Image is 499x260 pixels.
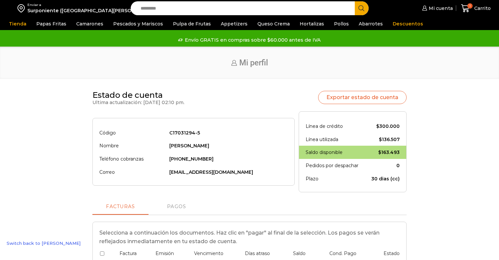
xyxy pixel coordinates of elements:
td: 0 [366,159,400,172]
span: Pagos [167,204,186,209]
a: Mi cuenta [420,2,453,15]
a: Facturas [92,199,149,215]
bdi: 136.507 [379,136,400,142]
h2: Estado de cuenta [92,91,184,100]
a: Papas Fritas [33,18,70,30]
a: Switch back to [PERSON_NAME] [3,238,84,248]
a: Abarrotes [355,18,386,30]
a: Pulpa de Frutas [170,18,214,30]
td: [EMAIL_ADDRESS][DOMAIN_NAME] [166,166,288,179]
th: Plazo [306,172,366,185]
td: 30 dias (cc) [366,172,400,185]
span: $ [379,136,382,142]
span: Estado [383,250,400,256]
p: Selecciona a continuación los documentos. Haz clic en "pagar" al final de la selección. Los pagos... [99,229,399,245]
bdi: 163.493 [378,149,400,155]
span: 1 [467,3,473,9]
span: Carrito [473,5,491,12]
p: Ultima actualización: [DATE] 02:10 pm. [92,100,184,105]
span: Emisión [155,250,174,256]
bdi: 300.000 [376,123,400,129]
th: Saldo disponible [306,146,366,159]
a: Tienda [6,18,30,30]
a: Hortalizas [296,18,327,30]
span: Saldo [293,250,306,256]
a: Queso Crema [254,18,293,30]
span: Mi perfil [239,58,268,67]
th: Línea de crédito [306,118,366,133]
span: $ [376,123,379,129]
span: Vencimiento [194,250,223,256]
span: $ [378,149,381,155]
a: Exportar estado de cuenta [318,91,407,104]
th: Teléfono cobranzas [99,152,166,166]
th: Nombre [99,139,166,153]
img: address-field-icon.svg [17,3,27,14]
div: Surponiente ([GEOGRAPHIC_DATA][PERSON_NAME]) [27,7,155,14]
span: Cond. Pago [329,250,356,256]
td: C17031294-5 [166,125,288,139]
th: Pedidos por despachar [306,159,366,172]
a: Pagos [149,199,205,215]
span: Días atraso [245,250,270,256]
th: Línea utilizada [306,133,366,146]
th: Código [99,125,166,139]
span: Factura [119,250,137,256]
span: Facturas [106,204,135,209]
span: Mi cuenta [427,5,453,12]
a: Camarones [73,18,107,30]
td: [PERSON_NAME] [166,139,288,153]
a: 1 Carrito [459,1,492,16]
a: Pollos [331,18,352,30]
td: [PHONE_NUMBER] [166,152,288,166]
a: Descuentos [389,18,426,30]
a: Appetizers [217,18,251,30]
a: Pescados y Mariscos [110,18,166,30]
button: Search button [355,1,369,15]
div: Enviar a [27,3,155,7]
th: Correo [99,166,166,179]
